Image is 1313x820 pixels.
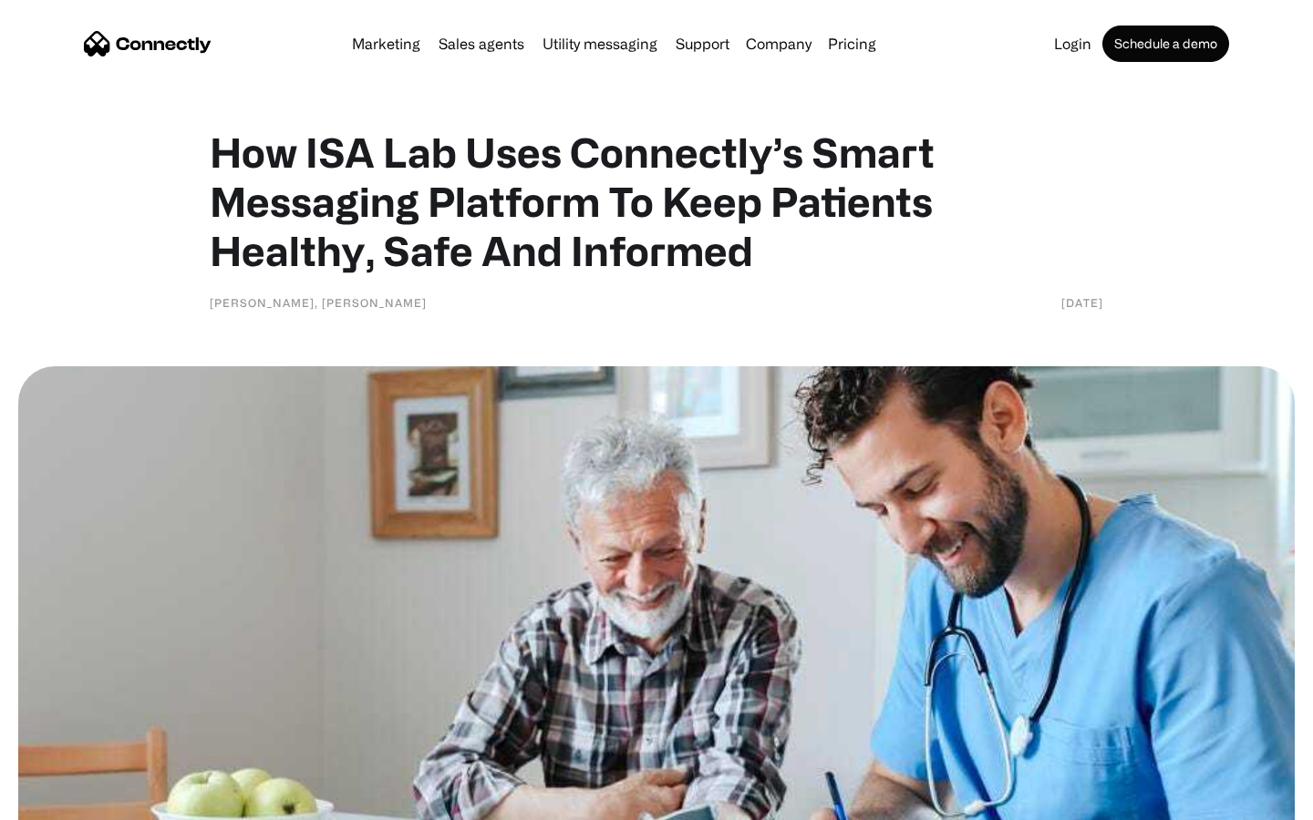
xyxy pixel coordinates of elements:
[210,293,427,312] div: [PERSON_NAME], [PERSON_NAME]
[345,36,428,51] a: Marketing
[84,30,212,57] a: home
[431,36,532,51] a: Sales agents
[746,31,812,56] div: Company
[210,128,1103,275] h1: How ISA Lab Uses Connectly’s Smart Messaging Platform To Keep Patients Healthy, Safe And Informed
[1102,26,1229,62] a: Schedule a demo
[1061,293,1103,312] div: [DATE]
[668,36,737,51] a: Support
[36,788,109,814] ul: Language list
[535,36,665,51] a: Utility messaging
[18,788,109,814] aside: Language selected: English
[821,36,884,51] a: Pricing
[740,31,817,56] div: Company
[1047,36,1099,51] a: Login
